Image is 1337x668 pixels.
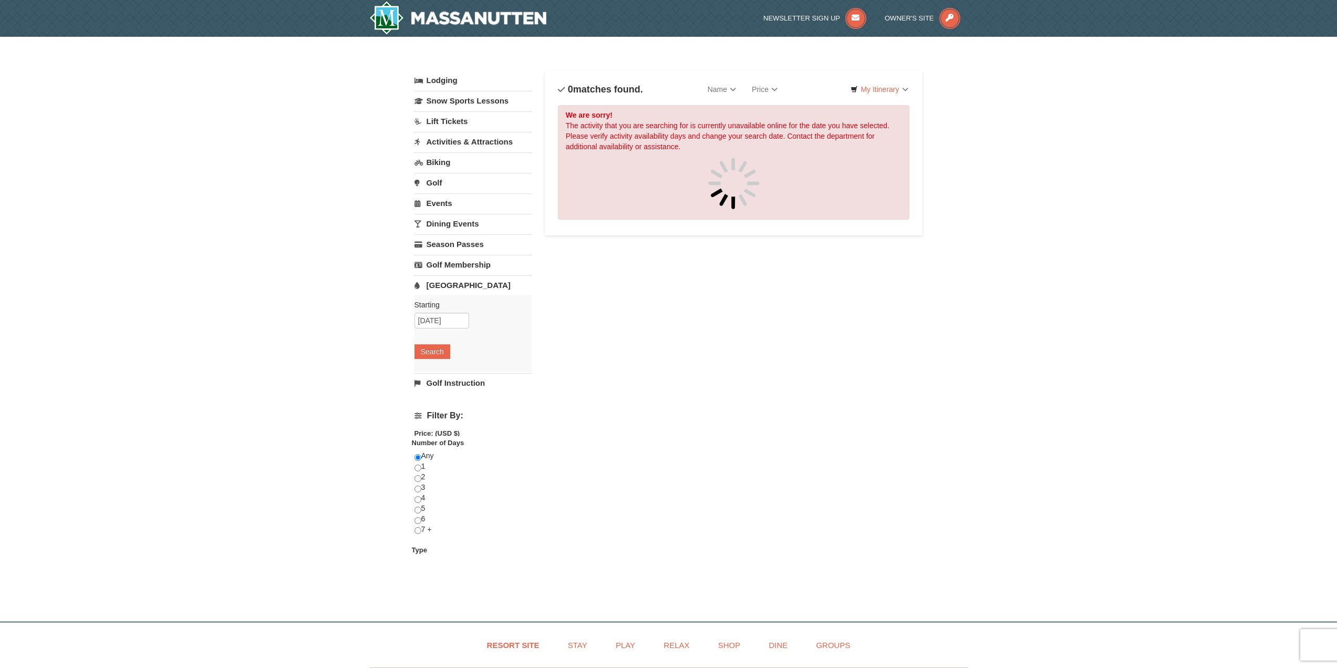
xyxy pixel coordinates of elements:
a: Golf Instruction [414,373,532,393]
a: Newsletter Sign Up [763,14,866,22]
strong: Price: (USD $) [414,429,460,437]
h4: Filter By: [414,411,532,420]
a: Resort Site [474,633,553,657]
span: Owner's Site [885,14,934,22]
a: Golf Membership [414,255,532,274]
div: Any 1 2 3 4 5 6 7 + [414,451,532,545]
span: Newsletter Sign Up [763,14,840,22]
div: The activity that you are searching for is currently unavailable online for the date you have sel... [558,105,910,220]
a: Play [603,633,648,657]
a: Dine [755,633,801,657]
a: Snow Sports Lessons [414,91,532,110]
strong: Type [412,546,427,554]
a: [GEOGRAPHIC_DATA] [414,275,532,295]
img: spinner.gif [708,157,760,210]
a: My Itinerary [844,81,915,97]
a: Dining Events [414,214,532,233]
a: Events [414,193,532,213]
a: Massanutten Resort [369,1,547,35]
a: Lodging [414,71,532,90]
img: Massanutten Resort Logo [369,1,547,35]
strong: We are sorry! [566,111,613,119]
a: Name [700,79,744,100]
a: Activities & Attractions [414,132,532,151]
a: Shop [705,633,754,657]
a: Owner's Site [885,14,960,22]
a: Stay [555,633,600,657]
a: Season Passes [414,234,532,254]
label: Starting [414,300,524,310]
a: Price [744,79,785,100]
button: Search [414,344,450,359]
a: Biking [414,152,532,172]
a: Golf [414,173,532,192]
a: Lift Tickets [414,111,532,131]
a: Groups [803,633,863,657]
strong: Number of Days [412,439,464,447]
a: Relax [650,633,702,657]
